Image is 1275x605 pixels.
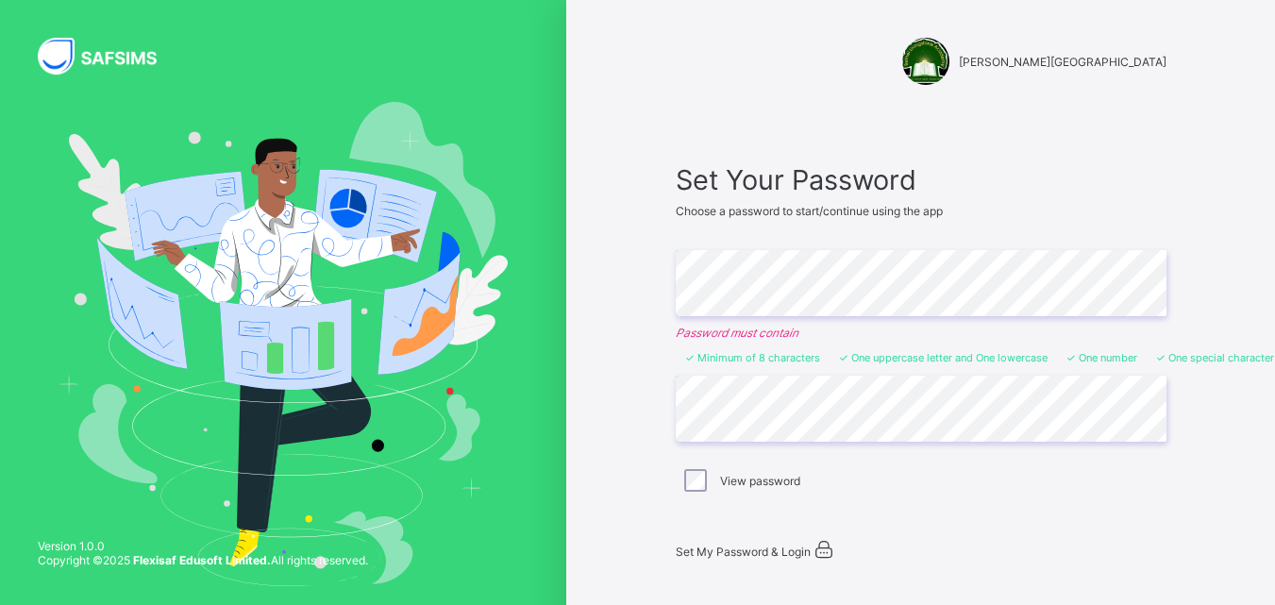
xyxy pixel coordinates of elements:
span: [PERSON_NAME][GEOGRAPHIC_DATA] [959,55,1166,69]
span: Set Your Password [676,163,1166,196]
img: Bethel Livingstone Academy [902,38,949,85]
span: Set My Password & Login [676,545,811,559]
span: Version 1.0.0 [38,539,368,553]
strong: Flexisaf Edusoft Limited. [133,553,271,567]
label: View password [720,474,800,488]
em: Password must contain [676,326,1166,340]
span: Copyright © 2025 All rights reserved. [38,553,368,567]
li: One number [1066,351,1137,364]
li: One uppercase letter and One lowercase [839,351,1048,364]
li: One special character [1156,351,1274,364]
img: Hero Image [59,102,508,585]
img: SAFSIMS Logo [38,38,179,75]
span: Choose a password to start/continue using the app [676,204,943,218]
li: Minimum of 8 characters [685,351,820,364]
